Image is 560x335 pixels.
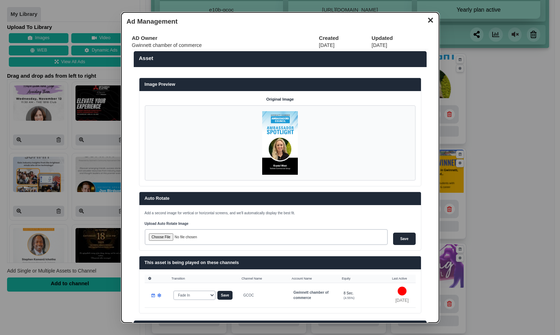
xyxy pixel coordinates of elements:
div: (4.55%) [344,296,383,300]
h4: Original Image [145,96,416,103]
h3: Ad Management [127,18,434,26]
label: Select Channels To Add To [136,321,424,328]
button: Save [217,291,233,300]
input: Save [393,233,415,245]
td: Gwinnett chamber of commerce [132,42,319,49]
label: Asset [139,55,421,62]
h3: This asset is being played on these channels [145,260,416,266]
th: Channel Name [238,275,288,283]
p: Add a second image for vertical or horizontal screens, and we'll automatically display the best fit. [145,210,416,216]
label: Upload Auto Rotate Image [145,221,388,226]
td: [DATE] [372,42,428,49]
td: [DATE] [319,42,372,49]
th: Account Name [288,275,338,283]
img: P250x250 image processing20250916 1593173 kxl6a8 [262,111,298,175]
th: Updated [372,35,428,42]
th: Equity [338,275,389,283]
div: 8 Sec. [344,291,383,296]
th: Last Active [389,275,416,283]
strong: Gwinnett chamber of commerce [294,291,329,300]
th: Created [319,35,372,42]
h3: Image Preview [145,82,416,88]
td: GCOC [238,283,288,307]
th: Transition [168,275,238,283]
button: ✕ [423,14,437,25]
p: [DATE] [394,298,410,304]
th: AD Owner [132,35,319,42]
h3: Auto Rotate [145,196,416,202]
